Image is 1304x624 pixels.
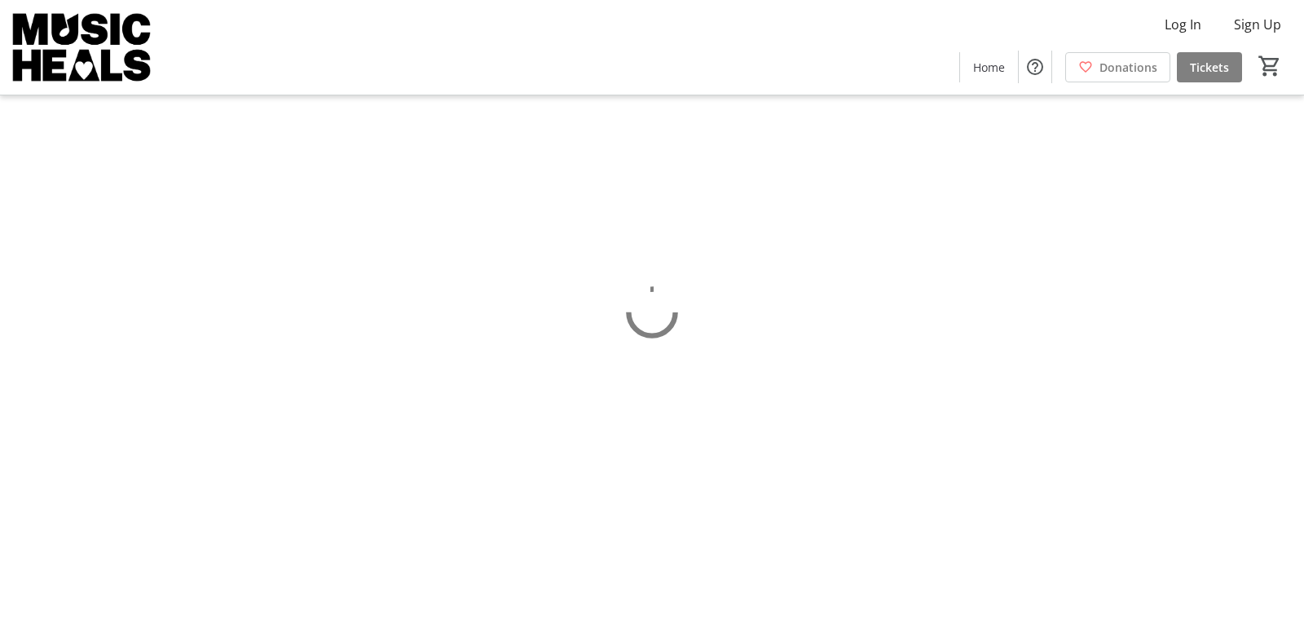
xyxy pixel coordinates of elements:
button: Help [1019,51,1051,83]
button: Log In [1152,11,1214,38]
a: Donations [1065,52,1170,82]
a: Tickets [1177,52,1242,82]
img: Music Heals Charitable Foundation's Logo [10,7,155,88]
span: Tickets [1190,59,1229,76]
span: Log In [1165,15,1201,34]
span: Donations [1099,59,1157,76]
button: Cart [1255,51,1284,81]
button: Sign Up [1221,11,1294,38]
span: Home [973,59,1005,76]
a: Home [960,52,1018,82]
span: Sign Up [1234,15,1281,34]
